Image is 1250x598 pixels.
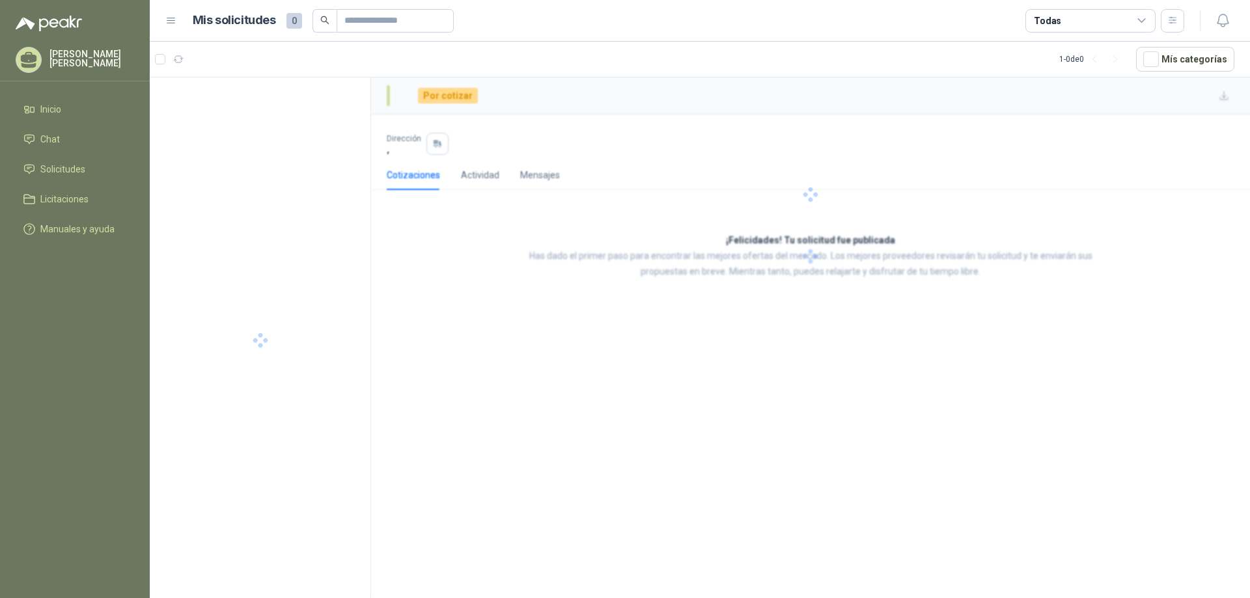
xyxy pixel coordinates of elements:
div: 1 - 0 de 0 [1059,49,1126,70]
span: Licitaciones [40,192,89,206]
span: Inicio [40,102,61,116]
a: Solicitudes [16,157,134,182]
span: Solicitudes [40,162,85,176]
div: Todas [1034,14,1061,28]
h1: Mis solicitudes [193,11,276,30]
span: search [320,16,329,25]
a: Manuales y ayuda [16,217,134,241]
span: 0 [286,13,302,29]
span: Manuales y ayuda [40,222,115,236]
span: Chat [40,132,60,146]
a: Inicio [16,97,134,122]
img: Logo peakr [16,16,82,31]
a: Licitaciones [16,187,134,211]
p: [PERSON_NAME] [PERSON_NAME] [49,49,134,68]
button: Mís categorías [1136,47,1234,72]
a: Chat [16,127,134,152]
